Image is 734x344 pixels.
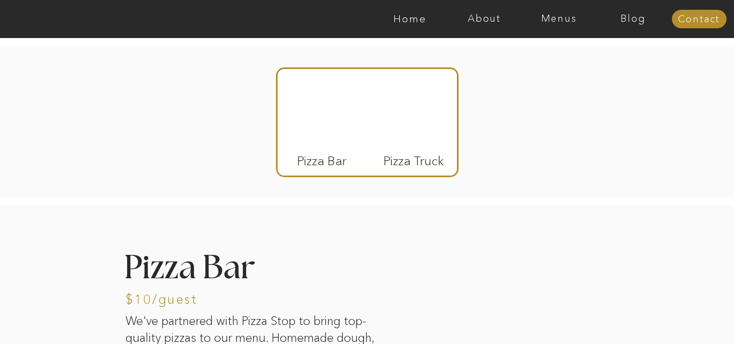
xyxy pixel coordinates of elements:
a: About [447,14,522,24]
a: Menus [522,14,596,24]
a: Blog [596,14,670,24]
a: Contact [672,14,726,25]
p: Pizza Bar [286,142,358,174]
a: Home [373,14,447,24]
h2: Pizza Bar [124,252,324,286]
h3: $10/guest [126,293,281,303]
iframe: podium webchat widget bubble [625,290,734,344]
p: Pizza Truck [378,142,450,174]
